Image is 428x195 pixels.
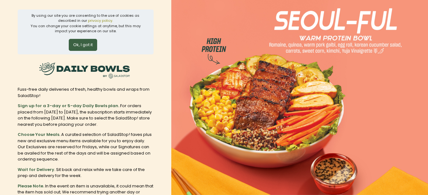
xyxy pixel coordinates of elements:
b: Please Note. [18,183,44,189]
div: Sit back and relax while we take care of the prep and delivery for the week. [18,167,154,179]
img: SaladStop! [37,58,132,82]
button: Ok, I got it [69,39,97,51]
div: A curated selection of SaladStop! faves plus new and exclusive menu items available for you to en... [18,131,154,162]
div: By using our site you are consenting to the use of cookies as described in our You can change you... [28,13,143,34]
div: For orders placed from [DATE] to [DATE], the subscription starts immediately on the following [DA... [18,103,154,127]
div: Fuss-free daily deliveries of fresh, healthy bowls and wraps from SaladStop! [18,86,154,99]
b: Sign up for a 3-day or 5-day Daily Bowls plan. [18,103,119,109]
a: privacy policy. [88,18,113,23]
b: Wait for Delivery. [18,167,55,173]
b: Choose Your Meals. [18,131,60,137]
